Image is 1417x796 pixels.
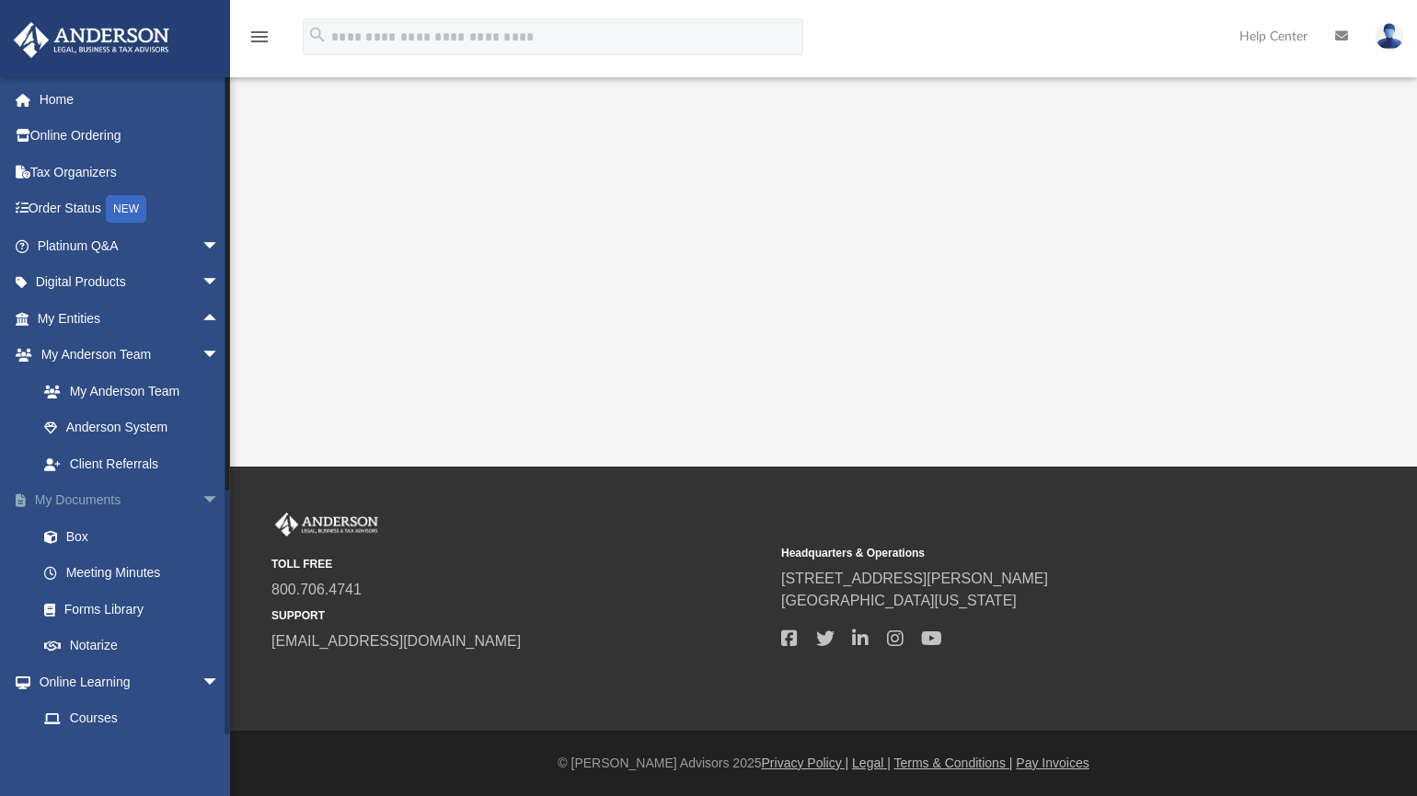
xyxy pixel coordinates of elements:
span: arrow_drop_down [202,337,238,375]
i: menu [248,26,271,48]
img: User Pic [1376,23,1403,50]
a: Tax Organizers [13,154,248,190]
small: SUPPORT [271,607,768,624]
img: Anderson Advisors Platinum Portal [8,22,175,58]
a: Digital Productsarrow_drop_down [13,264,248,301]
a: Privacy Policy | [762,756,849,770]
a: [EMAIL_ADDRESS][DOMAIN_NAME] [271,633,521,649]
a: Order StatusNEW [13,190,248,228]
a: Terms & Conditions | [894,756,1013,770]
span: arrow_drop_down [202,482,238,520]
a: [STREET_ADDRESS][PERSON_NAME] [781,571,1048,586]
img: Anderson Advisors Platinum Portal [271,513,382,536]
a: Meeting Minutes [26,555,248,592]
a: [GEOGRAPHIC_DATA][US_STATE] [781,593,1017,608]
div: NEW [106,195,146,223]
a: My Entitiesarrow_drop_up [13,300,248,337]
a: Anderson System [26,410,238,446]
span: arrow_drop_down [202,264,238,302]
a: Notarize [26,628,248,664]
a: Home [13,81,248,118]
a: Online Ordering [13,118,248,155]
small: TOLL FREE [271,556,768,572]
a: My Anderson Team [26,373,229,410]
a: My Anderson Teamarrow_drop_down [13,337,238,374]
a: Box [26,518,238,555]
div: © [PERSON_NAME] Advisors 2025 [230,754,1417,773]
a: Platinum Q&Aarrow_drop_down [13,227,248,264]
a: My Documentsarrow_drop_down [13,482,248,519]
i: search [307,25,328,45]
a: 800.706.4741 [271,582,362,597]
a: Online Learningarrow_drop_down [13,663,238,700]
a: menu [248,35,271,48]
span: arrow_drop_down [202,663,238,701]
span: arrow_drop_up [202,300,238,338]
a: Courses [26,700,238,737]
small: Headquarters & Operations [781,545,1278,561]
span: arrow_drop_down [202,227,238,265]
a: Pay Invoices [1016,756,1089,770]
a: Client Referrals [26,445,238,482]
a: Legal | [852,756,891,770]
a: Forms Library [26,591,238,628]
